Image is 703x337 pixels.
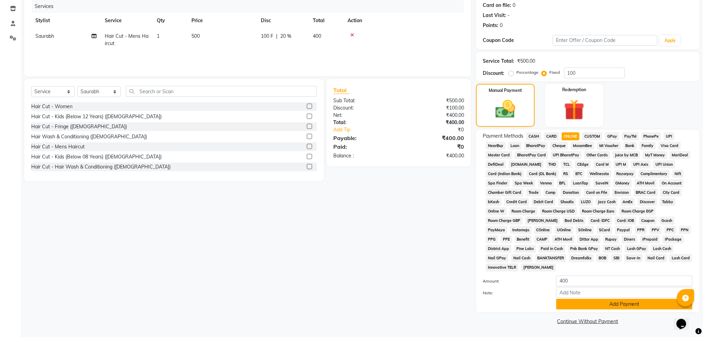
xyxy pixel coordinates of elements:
span: Nail GPay [486,254,508,262]
span: Online W [486,207,507,215]
div: ₹0 [411,126,469,133]
span: Hair Cut - Mens Haircut [105,33,148,46]
span: Instamojo [510,226,532,234]
span: CEdge [575,161,591,168]
div: 0 [513,2,516,9]
span: Nail Card [645,254,667,262]
span: BFL [557,179,568,187]
span: Card (Indian Bank) [486,170,524,178]
div: ₹400.00 [399,152,469,159]
th: Action [343,13,464,28]
span: Card M [594,161,611,168]
label: Note: [478,290,551,296]
label: Percentage [517,69,539,76]
span: Spa Week [513,179,535,187]
span: Razorpay [614,170,636,178]
span: Chamber Gift Card [486,189,524,197]
span: PPC [665,226,676,234]
span: Diners [622,235,637,243]
span: BRAC Card [634,189,658,197]
div: Service Total: [483,58,515,65]
span: Tabby [660,198,676,206]
span: Bank [624,142,637,150]
span: 400 [313,33,321,39]
span: PhonePe [642,132,661,140]
span: CARD [544,132,559,140]
input: Amount [556,276,693,286]
span: Room Charge EGP [619,207,656,215]
span: Coupon [639,217,657,225]
span: Pine Labs [514,245,536,253]
span: PPE [501,235,512,243]
div: Hair Cut - Fringe ([DEMOGRAPHIC_DATA]) [31,123,127,130]
span: Paypal [615,226,633,234]
span: 500 [191,33,200,39]
span: Shoutlo [558,198,576,206]
span: Debit Card [532,198,556,206]
span: Card (DL Bank) [527,170,559,178]
span: Comp [544,189,558,197]
span: Loan [508,142,522,150]
input: Enter Offer / Coupon Code [553,35,658,46]
div: Coupon Code [483,37,553,44]
span: Juice by MCB [613,151,640,159]
span: Bad Debts [563,217,586,225]
span: UPI BharatPay [551,151,582,159]
span: AmEx [621,198,635,206]
div: Card on file: [483,2,512,9]
span: DefiDeal [486,161,506,168]
span: Jazz Cash [596,198,618,206]
iframe: chat widget [674,309,696,330]
a: Add Tip [328,126,411,133]
div: Discount: [328,104,399,112]
th: Qty [153,13,187,28]
span: Complimentary [639,170,670,178]
span: Rupay [603,235,619,243]
span: Lash GPay [625,245,649,253]
span: Other Cards [584,151,610,159]
span: 100 F [261,33,273,40]
div: Hair Cut - Women [31,103,72,110]
span: Credit Card [504,198,529,206]
div: Hair Cut - Mens Haircut [31,143,85,150]
span: Room Charge [509,207,538,215]
div: Balance : [328,152,399,159]
span: MariDeal [670,151,691,159]
span: Nail Cash [511,254,533,262]
th: Price [187,13,257,28]
th: Service [101,13,153,28]
span: Innovative TELR [486,263,518,271]
div: Last Visit: [483,12,506,19]
span: Save-In [625,254,643,262]
span: UPI Union [653,161,675,168]
span: [DOMAIN_NAME] [509,161,544,168]
span: SOnline [576,226,594,234]
img: _gift.svg [558,97,591,123]
span: BharatPay [524,142,548,150]
span: NearBuy [486,142,506,150]
span: Lash Card [670,254,692,262]
span: BTC [573,170,585,178]
button: Apply [660,35,680,46]
span: iPackage [663,235,684,243]
span: Lash Cash [651,245,674,253]
label: Manual Payment [489,87,522,94]
span: PPV [650,226,662,234]
span: LUZO [579,198,593,206]
span: CUSTOM [582,132,602,140]
span: PPN [679,226,691,234]
div: Hair Cut - Kids (Below 08 Years) ([DEMOGRAPHIC_DATA]) [31,153,162,161]
span: LoanTap [571,179,591,187]
span: iPrepaid [640,235,660,243]
th: Total [309,13,343,28]
button: Add Payment [556,299,693,310]
span: Gcash [660,217,675,225]
span: Master Card [486,151,512,159]
span: MosamBee [571,142,594,150]
span: BharatPay Card [515,151,548,159]
span: Wellnessta [588,170,611,178]
span: Room Charge GBP [486,217,523,225]
span: SBI [611,254,622,262]
div: Paid: [328,142,399,151]
span: Card on File [584,189,610,197]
